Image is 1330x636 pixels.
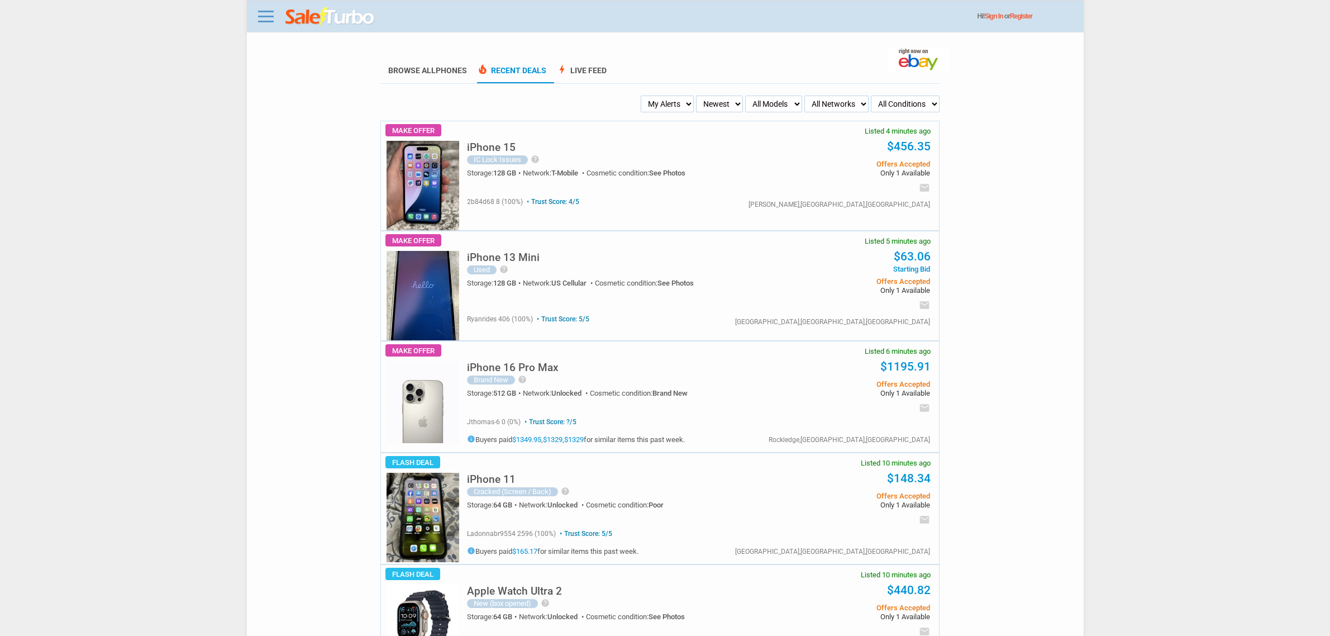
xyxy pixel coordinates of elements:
[385,344,441,357] span: Make Offer
[769,436,930,443] div: Rockledge,[GEOGRAPHIC_DATA],[GEOGRAPHIC_DATA]
[493,389,516,397] span: 512 GB
[865,238,931,245] span: Listed 5 minutes ago
[531,155,540,164] i: help
[894,250,931,263] a: $63.06
[586,613,685,620] div: Cosmetic condition:
[522,418,576,426] span: Trust Score: ?/5
[551,169,578,177] span: T-Mobile
[761,160,929,168] span: Offers Accepted
[861,459,931,467] span: Listed 10 minutes ago
[467,586,562,596] h5: Apple Watch Ultra 2
[385,124,441,136] span: Make Offer
[535,315,589,323] span: Trust Score: 5/5
[551,389,581,397] span: Unlocked
[385,568,440,580] span: Flash Deal
[388,66,467,75] a: Browse AllPhones
[477,66,546,83] a: local_fire_departmentRecent Deals
[493,613,512,621] span: 64 GB
[880,360,931,373] a: $1195.91
[512,435,541,444] a: $1349.95
[551,279,587,287] span: US Cellular
[467,390,523,397] div: Storage:
[467,376,515,385] div: Brand New
[861,571,931,578] span: Listed 10 minutes ago
[590,390,688,397] div: Cosmetic condition:
[387,361,459,443] img: s-l225.jpg
[761,169,929,177] span: Only 1 Available
[649,501,664,509] span: Poor
[467,265,497,274] div: Used
[547,501,578,509] span: Unlocked
[493,279,516,287] span: 128 GB
[652,389,688,397] span: Brand New
[525,198,579,206] span: Trust Score: 4/5
[887,140,931,153] a: $456.35
[285,7,375,27] img: saleturbo.com - Online Deals and Discount Coupons
[541,599,550,607] i: help
[436,66,467,75] span: Phones
[467,435,685,443] h5: Buyers paid , , for similar items this past week.
[887,472,931,485] a: $148.34
[523,169,587,177] div: Network:
[556,64,568,75] span: bolt
[385,234,441,246] span: Make Offer
[761,604,929,611] span: Offers Accepted
[467,362,559,373] h5: iPhone 16 Pro Max
[543,435,562,444] a: $1329
[657,279,694,287] span: See Photos
[387,141,459,230] img: s-l225.jpg
[985,12,1003,20] a: Sign In
[865,127,931,135] span: Listed 4 minutes ago
[467,501,519,509] div: Storage:
[467,364,559,373] a: iPhone 16 Pro Max
[385,456,440,468] span: Flash Deal
[761,613,929,620] span: Only 1 Available
[467,613,519,620] div: Storage:
[467,254,540,263] a: iPhone 13 Mini
[467,418,521,426] span: jthomas-6 0 (0%)
[547,613,578,621] span: Unlocked
[387,251,459,340] img: s-l225.jpg
[467,169,523,177] div: Storage:
[557,530,612,538] span: Trust Score: 5/5
[519,613,586,620] div: Network:
[865,348,931,355] span: Listed 6 minutes ago
[587,169,685,177] div: Cosmetic condition:
[1004,12,1032,20] span: or
[595,279,694,287] div: Cosmetic condition:
[761,278,929,285] span: Offers Accepted
[467,474,516,485] h5: iPhone 11
[467,530,556,538] span: ladonnabr9554 2596 (100%)
[467,588,562,596] a: Apple Watch Ultra 2
[761,501,929,509] span: Only 1 Available
[556,66,607,83] a: boltLive Feed
[649,169,685,177] span: See Photos
[519,501,586,509] div: Network:
[761,265,929,273] span: Starting Bid
[761,492,929,500] span: Offers Accepted
[564,435,584,444] a: $1329
[493,169,516,177] span: 128 GB
[493,501,512,509] span: 64 GB
[649,613,685,621] span: See Photos
[512,547,537,556] a: $165.17
[735,319,930,325] div: [GEOGRAPHIC_DATA],[GEOGRAPHIC_DATA],[GEOGRAPHIC_DATA]
[761,381,929,388] span: Offers Accepted
[387,473,459,562] img: s-l225.jpg
[499,265,508,274] i: help
[467,155,528,164] div: IC Lock Issues
[523,390,590,397] div: Network:
[978,12,985,20] span: Hi!
[467,547,475,555] i: info
[523,279,595,287] div: Network:
[761,390,929,397] span: Only 1 Available
[467,252,540,263] h5: iPhone 13 Mini
[761,287,929,294] span: Only 1 Available
[477,64,488,75] span: local_fire_department
[467,547,638,555] h5: Buyers paid for similar items this past week.
[467,144,516,153] a: iPhone 15
[467,599,538,608] div: New (box opened)
[467,198,523,206] span: 2b84d68 8 (100%)
[467,315,533,323] span: ryanrides 406 (100%)
[467,279,523,287] div: Storage:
